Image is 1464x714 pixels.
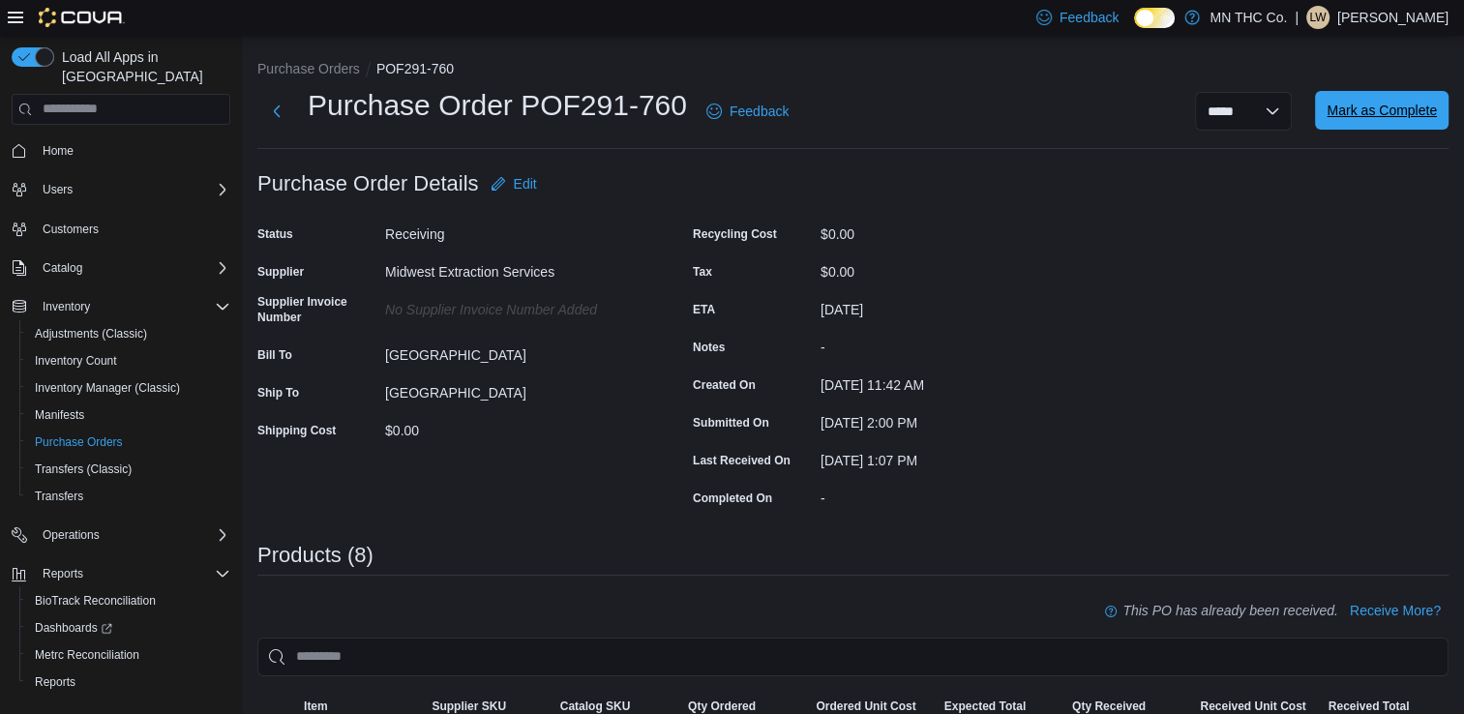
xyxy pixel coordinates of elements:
[27,349,230,372] span: Inventory Count
[43,527,100,543] span: Operations
[35,178,230,201] span: Users
[43,260,82,276] span: Catalog
[35,178,80,201] button: Users
[385,415,644,438] div: $0.00
[27,643,230,667] span: Metrc Reconciliation
[19,347,238,374] button: Inventory Count
[43,182,73,197] span: Users
[688,699,756,714] span: Qty Ordered
[699,92,796,131] a: Feedback
[27,589,230,612] span: BioTrack Reconciliation
[1315,91,1449,130] button: Mark as Complete
[35,353,117,369] span: Inventory Count
[35,139,81,163] a: Home
[19,402,238,429] button: Manifests
[27,458,139,481] a: Transfers (Classic)
[35,523,230,547] span: Operations
[35,461,132,477] span: Transfers (Classic)
[35,295,230,318] span: Inventory
[35,256,230,280] span: Catalog
[1134,28,1135,29] span: Dark Mode
[27,458,230,481] span: Transfers (Classic)
[19,374,238,402] button: Inventory Manager (Classic)
[1329,699,1410,714] span: Received Total
[385,340,644,363] div: [GEOGRAPHIC_DATA]
[730,102,789,121] span: Feedback
[27,485,91,508] a: Transfers
[693,415,769,431] label: Submitted On
[35,218,106,241] a: Customers
[35,256,90,280] button: Catalog
[693,340,725,355] label: Notes
[19,614,238,641] a: Dashboards
[19,429,238,456] button: Purchase Orders
[19,456,238,483] button: Transfers (Classic)
[257,61,360,76] button: Purchase Orders
[693,377,756,393] label: Created On
[821,294,1080,317] div: [DATE]
[35,674,75,690] span: Reports
[35,217,230,241] span: Customers
[27,485,230,508] span: Transfers
[19,483,238,510] button: Transfers
[1295,6,1299,29] p: |
[693,226,777,242] label: Recycling Cost
[35,138,230,163] span: Home
[1350,601,1441,620] span: Receive More?
[35,562,230,585] span: Reports
[693,453,791,468] label: Last Received On
[693,302,715,317] label: ETA
[27,376,188,400] a: Inventory Manager (Classic)
[257,226,293,242] label: Status
[1327,101,1437,120] span: Mark as Complete
[19,320,238,347] button: Adjustments (Classic)
[4,560,238,587] button: Reports
[27,670,83,694] a: Reports
[257,544,373,567] h3: Products (8)
[1060,8,1119,27] span: Feedback
[821,483,1080,506] div: -
[43,143,74,159] span: Home
[483,164,545,203] button: Edit
[560,699,631,714] span: Catalog SKU
[257,172,479,195] h3: Purchase Order Details
[27,403,230,427] span: Manifests
[35,434,123,450] span: Purchase Orders
[1309,6,1326,29] span: LW
[35,593,156,609] span: BioTrack Reconciliation
[1072,699,1146,714] span: Qty Received
[257,59,1449,82] nav: An example of EuiBreadcrumbs
[43,222,99,237] span: Customers
[27,376,230,400] span: Inventory Manager (Classic)
[1306,6,1330,29] div: Leah Williamette
[4,521,238,549] button: Operations
[4,215,238,243] button: Customers
[821,445,1080,468] div: [DATE] 1:07 PM
[257,92,296,131] button: Next
[43,299,90,314] span: Inventory
[35,326,147,342] span: Adjustments (Classic)
[821,332,1080,355] div: -
[27,322,230,345] span: Adjustments (Classic)
[385,377,644,401] div: [GEOGRAPHIC_DATA]
[27,589,164,612] a: BioTrack Reconciliation
[19,641,238,669] button: Metrc Reconciliation
[821,370,1080,393] div: [DATE] 11:42 AM
[376,61,454,76] button: POF291-760
[39,8,125,27] img: Cova
[35,489,83,504] span: Transfers
[385,256,644,280] div: Midwest Extraction Services
[35,295,98,318] button: Inventory
[19,587,238,614] button: BioTrack Reconciliation
[693,491,772,506] label: Completed On
[35,620,112,636] span: Dashboards
[1122,599,1338,622] p: This PO has already been received.
[257,264,304,280] label: Supplier
[27,349,125,372] a: Inventory Count
[35,647,139,663] span: Metrc Reconciliation
[4,136,238,164] button: Home
[27,431,131,454] a: Purchase Orders
[816,699,915,714] span: Ordered Unit Cost
[4,176,238,203] button: Users
[432,699,506,714] span: Supplier SKU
